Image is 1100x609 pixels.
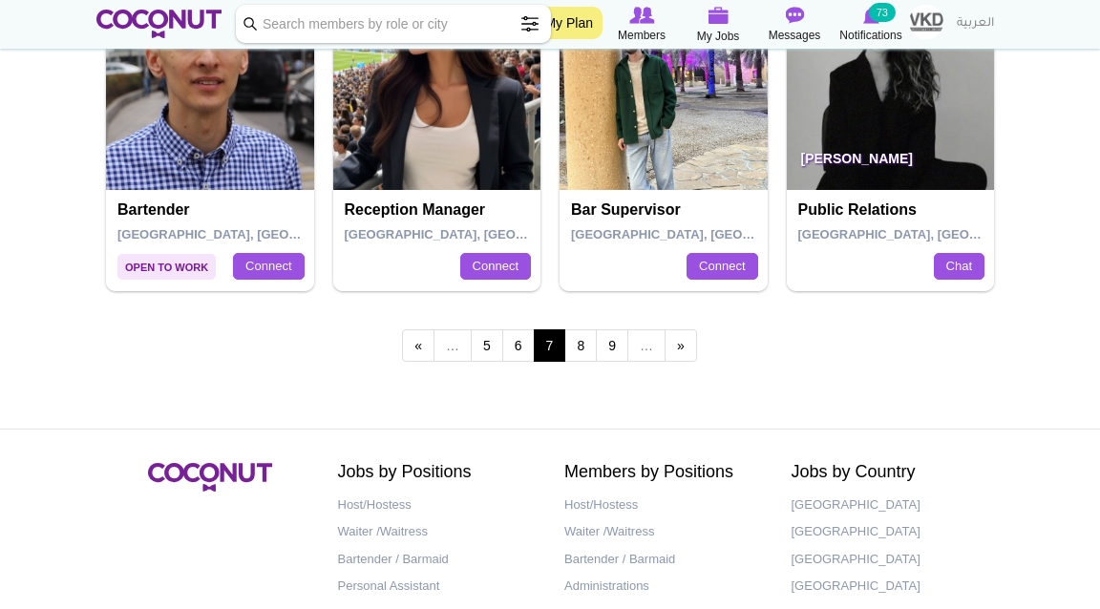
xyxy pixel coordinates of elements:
a: 5 [471,329,503,362]
a: Notifications Notifications 73 [833,5,909,45]
a: 6 [502,329,535,362]
h2: Jobs by Positions [338,463,537,482]
a: ‹ previous [402,329,434,362]
a: [GEOGRAPHIC_DATA] [792,546,990,574]
img: Browse Members [629,7,654,24]
a: 9 [596,329,628,362]
img: My Jobs [708,7,729,24]
h4: Reception Manager [345,201,535,219]
a: Host/Hostess [564,492,763,519]
span: [GEOGRAPHIC_DATA], [GEOGRAPHIC_DATA] [571,227,843,241]
span: [GEOGRAPHIC_DATA], [GEOGRAPHIC_DATA] [117,227,390,241]
span: Open to Work [117,254,216,280]
a: Personal Assistant [338,573,537,600]
h4: Bartender [117,201,307,219]
span: [GEOGRAPHIC_DATA], [GEOGRAPHIC_DATA] [798,227,1070,241]
a: Administrations [564,573,763,600]
a: My Plan [535,7,603,39]
span: … [627,329,666,362]
a: العربية [947,5,1004,43]
span: 7 [534,329,566,362]
a: 8 [564,329,597,362]
span: My Jobs [697,27,740,46]
p: [PERSON_NAME] [787,136,995,190]
span: Messages [769,26,821,45]
img: Home [96,10,222,38]
a: Connect [233,253,304,280]
small: 73 [869,3,896,22]
a: Bartender / Barmaid [564,546,763,574]
a: Messages Messages [756,5,833,45]
a: Browse Members Members [603,5,680,45]
a: My Jobs My Jobs [680,5,756,46]
a: Chat [934,253,984,280]
span: … [434,329,472,362]
img: Notifications [863,7,879,24]
a: Host/Hostess [338,492,537,519]
a: [GEOGRAPHIC_DATA] [792,492,990,519]
h4: Public Relations [798,201,988,219]
h2: Members by Positions [564,463,763,482]
h4: Bar Supervisor [571,201,761,219]
a: Connect [687,253,757,280]
a: next › [665,329,697,362]
img: Coconut [148,463,272,492]
span: [GEOGRAPHIC_DATA], [GEOGRAPHIC_DATA] [345,227,617,241]
a: Connect [460,253,531,280]
a: [GEOGRAPHIC_DATA] [792,573,990,600]
a: Waiter /Waitress [338,518,537,546]
span: Notifications [839,26,901,45]
a: [GEOGRAPHIC_DATA] [792,518,990,546]
h2: Jobs by Country [792,463,990,482]
img: Messages [785,7,804,24]
a: Bartender / Barmaid [338,546,537,574]
a: Waiter /Waitress [564,518,763,546]
span: Members [618,26,666,45]
input: Search members by role or city [236,5,551,43]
